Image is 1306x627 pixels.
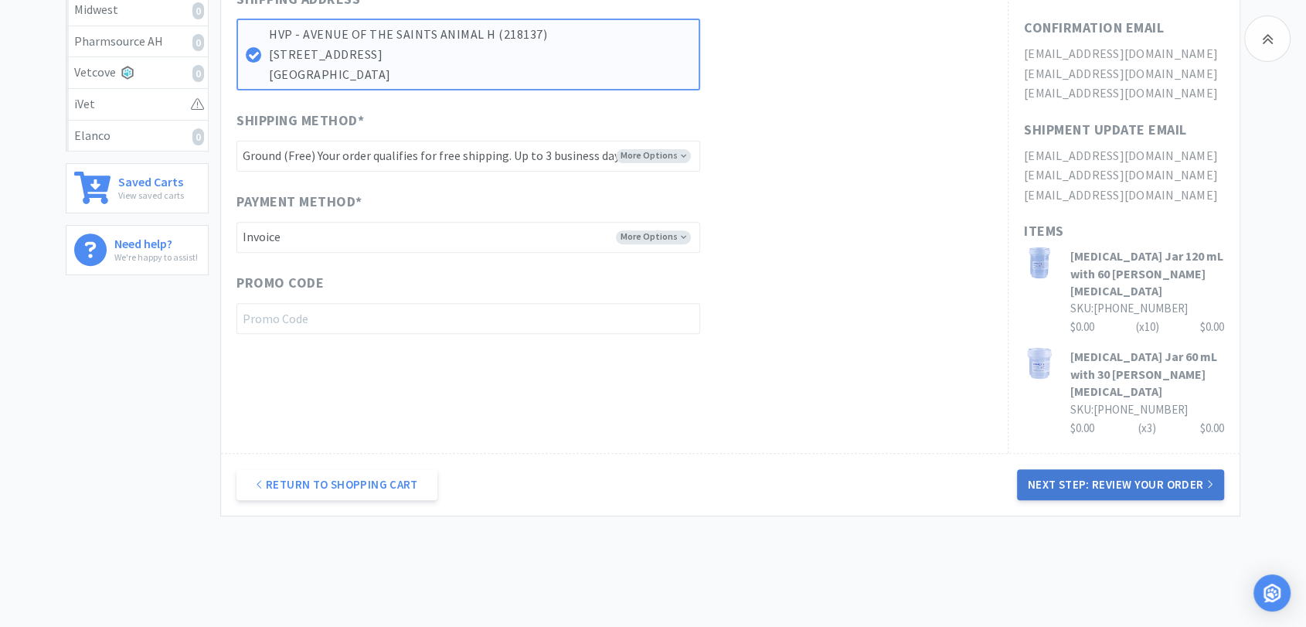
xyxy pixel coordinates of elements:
[1024,186,1224,206] h2: [EMAIL_ADDRESS][DOMAIN_NAME]
[1070,419,1224,438] div: $0.00
[192,34,204,51] i: 0
[1024,17,1164,39] h1: Confirmation Email
[118,188,184,203] p: View saved carts
[1136,318,1159,336] div: (x 10 )
[1024,83,1224,104] h2: [EMAIL_ADDRESS][DOMAIN_NAME]
[1253,574,1291,612] div: Open Intercom Messenger
[66,57,208,89] a: Vetcove0
[192,2,204,19] i: 0
[236,110,364,132] span: Shipping Method *
[1024,146,1224,166] h2: [EMAIL_ADDRESS][DOMAIN_NAME]
[269,45,691,65] p: [STREET_ADDRESS]
[1070,247,1224,299] h3: [MEDICAL_DATA] Jar 120 mL with 60 [PERSON_NAME][MEDICAL_DATA]
[118,172,184,188] h6: Saved Carts
[269,25,691,45] p: HVP - AVENUE OF THE SAINTS ANIMAL H (218137)
[1024,44,1224,64] h2: [EMAIL_ADDRESS][DOMAIN_NAME]
[1024,247,1055,278] img: 020a972496fc4c14a36d5c47435a31cd_349253.png
[74,94,200,114] div: iVet
[1024,348,1055,379] img: dc1c0dac82054b369a58f8114ab77caf_349146.png
[74,32,200,52] div: Pharmsource AH
[192,65,204,82] i: 0
[236,469,437,500] a: Return to Shopping Cart
[66,89,208,121] a: iVet
[1017,469,1224,500] button: Next Step: Review Your Order
[1024,64,1224,84] h2: [EMAIL_ADDRESS][DOMAIN_NAME]
[1070,318,1224,336] div: $0.00
[114,233,198,250] h6: Need help?
[236,191,362,213] span: Payment Method *
[66,121,208,152] a: Elanco0
[269,65,691,85] p: [GEOGRAPHIC_DATA]
[192,128,204,145] i: 0
[1070,402,1188,417] span: SKU: [PHONE_NUMBER]
[114,250,198,264] p: We're happy to assist!
[1200,419,1224,438] div: $0.00
[1024,220,1224,243] h1: Items
[74,126,200,146] div: Elanco
[66,26,208,58] a: Pharmsource AH0
[1138,419,1156,438] div: (x 3 )
[236,303,700,334] input: Promo Code
[1070,348,1224,400] h3: [MEDICAL_DATA] Jar 60 mL with 30 [PERSON_NAME][MEDICAL_DATA]
[1024,119,1187,141] h1: Shipment Update Email
[1200,318,1224,336] div: $0.00
[1024,165,1224,186] h2: [EMAIL_ADDRESS][DOMAIN_NAME]
[1070,301,1188,315] span: SKU: [PHONE_NUMBER]
[66,163,209,213] a: Saved CartsView saved carts
[236,272,324,295] span: Promo Code
[74,63,200,83] div: Vetcove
